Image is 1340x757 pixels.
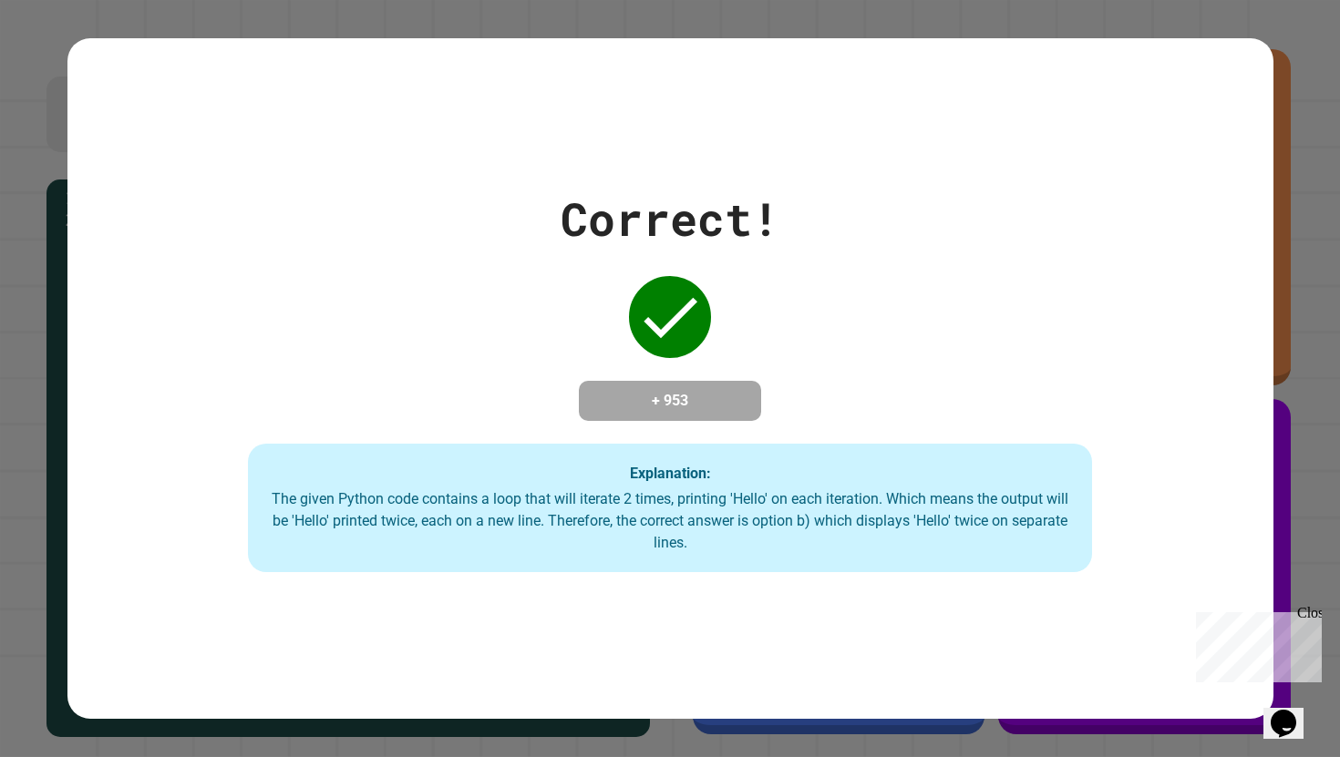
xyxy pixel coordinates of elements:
[597,390,743,412] h4: + 953
[561,185,779,253] div: Correct!
[1263,684,1322,739] iframe: chat widget
[266,488,1074,554] div: The given Python code contains a loop that will iterate 2 times, printing 'Hello' on each iterati...
[7,7,126,116] div: Chat with us now!Close
[630,464,711,481] strong: Explanation:
[1189,605,1322,682] iframe: chat widget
